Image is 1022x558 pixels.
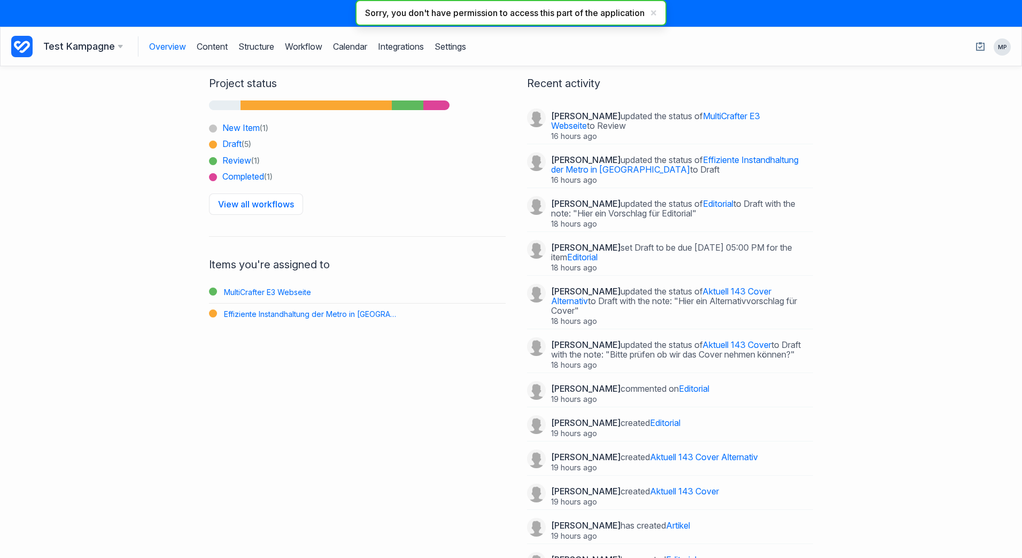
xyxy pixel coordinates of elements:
[43,39,123,54] button: Test Kampagne
[527,278,813,316] p: updated the status of to Draft with the note: "Hier ein Alternativvorschlag für Cover"
[527,147,813,175] p: updated the status of to Draft
[994,38,1011,56] span: MP
[333,36,367,57] a: Calendar
[527,376,813,394] p: commented on
[241,100,392,110] td: Draft: 63%
[567,252,598,262] a: Editorial
[527,381,546,400] img: avatar.png
[527,360,605,369] span: Sep 25, 2025 at 01:21 PM
[650,7,657,17] button: ×
[149,36,186,57] a: Overview
[993,38,1011,56] button: MP
[551,111,621,121] span: [PERSON_NAME]
[666,520,690,531] a: Artikel
[209,168,280,184] a: Completed(1)
[527,263,605,272] span: Sep 25, 2025 at 01:23 PM
[650,417,680,428] a: Editorial
[527,429,605,438] span: Sep 25, 2025 at 12:59 PM
[527,240,546,259] img: avatar.png
[209,168,273,184] span: Completed
[527,463,605,472] span: Sep 25, 2025 at 12:58 PM
[527,415,546,434] img: avatar.png
[551,286,771,306] a: Aktuell 143 Cover Alternativ
[527,103,813,131] p: updated the status of to Review
[527,152,546,171] img: avatar.png
[527,531,605,540] span: Sep 25, 2025 at 12:49 PM
[411,282,495,304] td: Oct 07, 2025 at 5:00 PM
[527,410,813,428] p: created
[527,497,605,506] span: Sep 25, 2025 at 12:58 PM
[527,108,546,127] img: avatar.png
[264,172,273,181] span: (1)
[551,520,621,531] span: [PERSON_NAME]
[551,339,621,350] span: [PERSON_NAME]
[209,309,217,317] span: Item status
[209,120,275,136] a: New Item(1)
[209,100,241,110] td: New Item: 13%
[650,452,758,462] a: Aktuell 143 Cover Alternativ
[703,198,733,209] a: Editorial
[209,288,217,296] span: Item status
[197,36,228,57] a: Content
[551,198,621,209] span: [PERSON_NAME]
[527,196,546,215] img: avatar.png
[527,316,605,325] span: Sep 25, 2025 at 01:22 PM
[527,284,546,303] img: avatar.png
[527,449,546,468] img: avatar.png
[527,518,546,537] img: avatar.png
[219,304,400,325] a: Effiziente Instandhaltung der Metro in [GEOGRAPHIC_DATA]
[551,417,621,428] span: [PERSON_NAME]
[285,36,322,57] a: Workflow
[551,154,621,165] span: [PERSON_NAME]
[527,191,813,219] p: updated the status of to Draft with the note: "Hier ein Vorschlag für Editorial"
[365,7,645,18] p: Sorry, you don't have permission to access this part of the application
[209,193,303,215] a: View all workflows
[551,154,799,175] a: Effiziente Instandhaltung der Metro in [GEOGRAPHIC_DATA]
[527,337,546,356] img: avatar.png
[209,136,251,152] span: Draft
[551,383,621,394] span: [PERSON_NAME]
[251,156,260,165] span: (1)
[260,123,268,133] span: (1)
[378,36,424,57] a: Integrations
[527,484,546,502] img: avatar.png
[527,444,813,462] p: created
[551,242,621,253] span: [PERSON_NAME]
[392,100,423,110] td: Review: 13%
[527,77,813,90] h2: Recent activity
[527,513,813,531] p: has created
[209,258,506,271] h2: Items you're assigned to
[527,175,605,184] span: Sep 25, 2025 at 03:23 PM
[238,36,274,57] a: Structure
[242,139,251,149] span: (5)
[209,77,506,90] h2: Project status
[209,136,258,152] a: Draft(5)
[423,100,450,110] td: Completed: 13%
[209,152,260,168] span: Review
[702,339,771,350] a: Aktuell 143 Cover
[219,282,400,303] a: MultiCrafter E3 Webseite
[551,111,760,131] a: MultiCrafter E3 Webseite
[679,383,709,394] a: Editorial
[209,152,267,168] a: Review(1)
[527,332,813,360] p: updated the status of to Draft with the note: "Bitte prüfen ob wir das Cover nehmen können?"
[650,486,719,497] a: Aktuell 143 Cover
[527,478,813,497] p: created
[527,394,605,404] span: Sep 25, 2025 at 01:13 PM
[551,452,621,462] span: [PERSON_NAME]
[527,235,813,262] p: set Draft to be due [DATE] 05:00 PM for the item
[209,120,268,136] span: New Item
[435,36,466,57] a: Settings
[551,486,621,497] span: [PERSON_NAME]
[527,219,605,228] span: Sep 25, 2025 at 01:23 PM
[551,286,621,297] span: [PERSON_NAME]
[527,131,605,141] span: Sep 25, 2025 at 03:24 PM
